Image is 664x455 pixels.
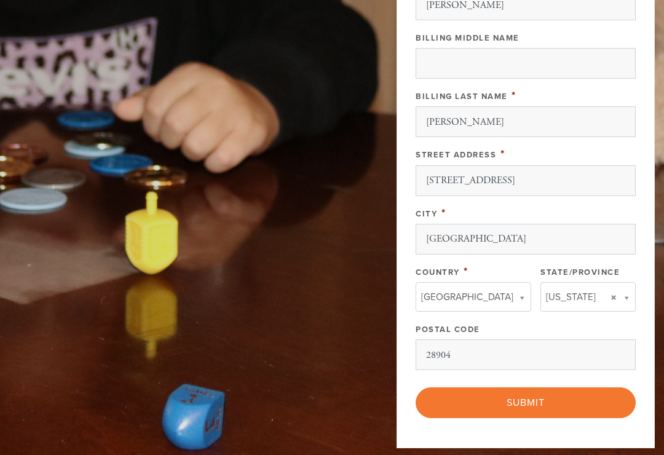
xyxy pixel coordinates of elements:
label: Postal Code [416,325,480,334]
span: [US_STATE] [546,289,596,305]
label: Billing Middle Name [416,33,520,43]
label: City [416,209,437,219]
label: Country [416,267,460,277]
input: Submit [416,387,636,418]
a: [GEOGRAPHIC_DATA] [416,282,531,312]
label: Street Address [416,150,496,160]
span: This field is required. [500,147,505,160]
span: This field is required. [512,89,516,102]
a: [US_STATE] [540,282,636,312]
span: This field is required. [441,206,446,220]
label: State/Province [540,267,620,277]
span: This field is required. [464,264,468,278]
label: Billing Last Name [416,92,508,101]
span: [GEOGRAPHIC_DATA] [421,289,513,305]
